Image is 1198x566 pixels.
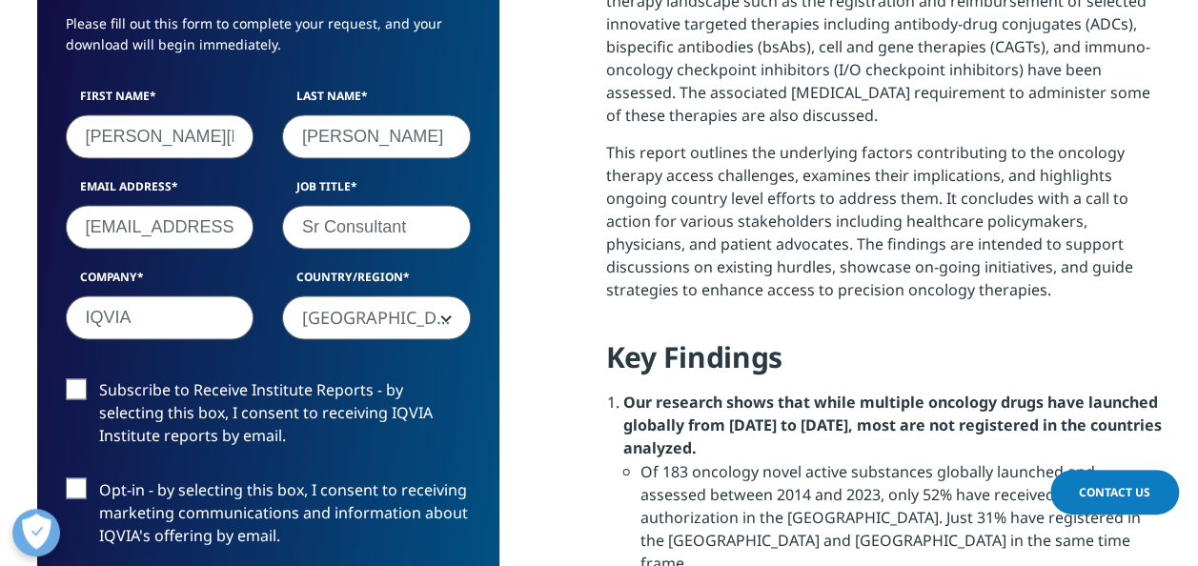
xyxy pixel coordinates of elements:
[66,178,254,205] label: Email Address
[283,296,470,340] span: Peru
[1079,484,1150,500] span: Contact Us
[282,295,471,339] span: Peru
[623,392,1162,458] strong: Our research shows that while multiple oncology drugs have launched globally from [DATE] to [DATE...
[66,88,254,114] label: First Name
[66,477,471,556] label: Opt-in - by selecting this box, I consent to receiving marketing communications and information a...
[282,88,471,114] label: Last Name
[606,141,1162,315] p: This report outlines the underlying factors contributing to the oncology therapy access challenge...
[66,13,471,70] p: Please fill out this form to complete your request, and your download will begin immediately.
[66,378,471,457] label: Subscribe to Receive Institute Reports - by selecting this box, I consent to receiving IQVIA Inst...
[282,178,471,205] label: Job Title
[66,269,254,295] label: Company
[12,509,60,556] button: Open Preferences
[282,269,471,295] label: Country/Region
[606,338,1162,391] h4: Key Findings
[1050,470,1179,515] a: Contact Us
